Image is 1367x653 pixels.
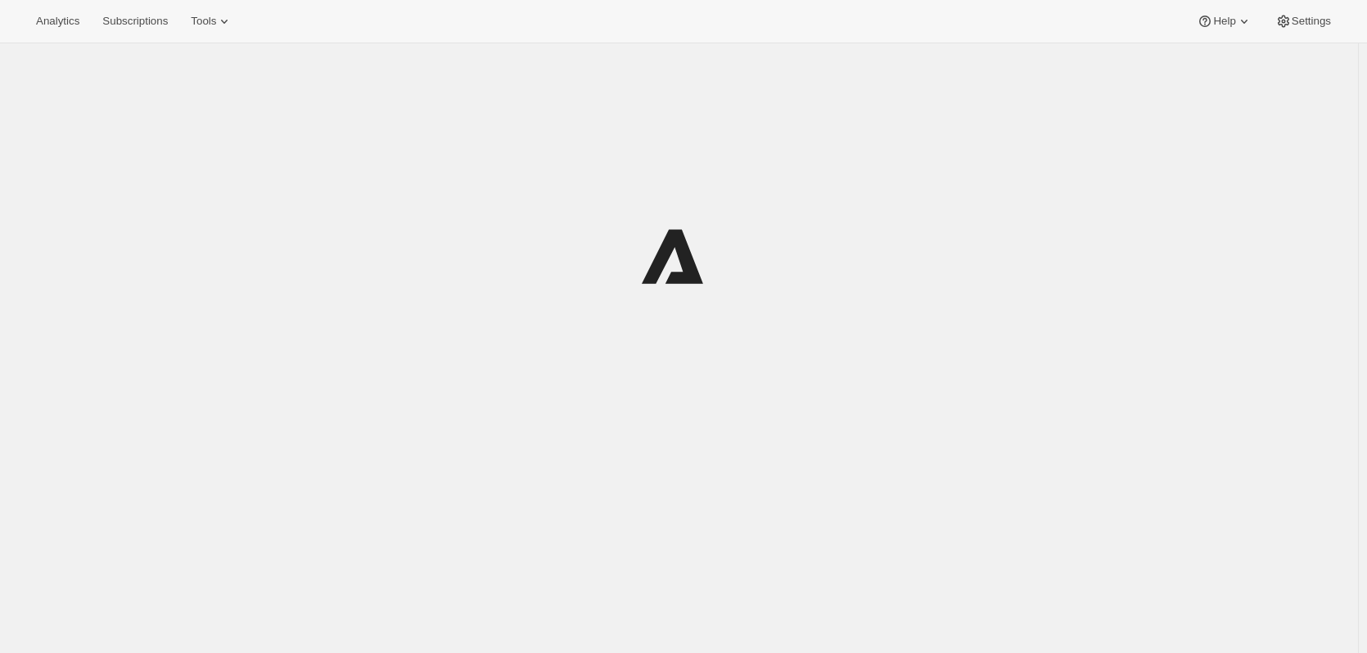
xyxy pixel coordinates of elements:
[36,15,79,28] span: Analytics
[92,10,178,33] button: Subscriptions
[102,15,168,28] span: Subscriptions
[181,10,242,33] button: Tools
[26,10,89,33] button: Analytics
[1292,15,1331,28] span: Settings
[191,15,216,28] span: Tools
[1213,15,1235,28] span: Help
[1187,10,1261,33] button: Help
[1265,10,1341,33] button: Settings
